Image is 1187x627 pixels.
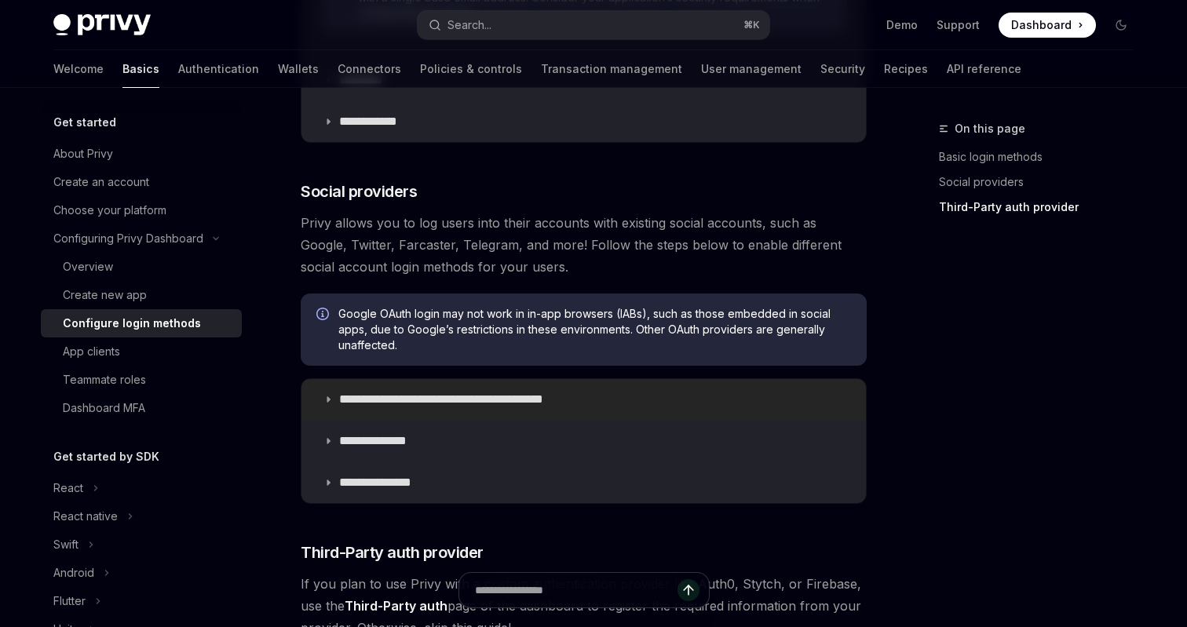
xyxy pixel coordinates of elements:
[122,50,159,88] a: Basics
[41,559,242,587] button: Toggle Android section
[301,541,484,563] span: Third-Party auth provider
[53,447,159,466] h5: Get started by SDK
[41,168,242,196] a: Create an account
[63,286,147,304] div: Create new app
[53,563,94,582] div: Android
[678,579,699,601] button: Send message
[63,314,201,333] div: Configure login methods
[939,170,1146,195] a: Social providers
[53,173,149,191] div: Create an account
[41,474,242,502] button: Toggle React section
[41,309,242,337] a: Configure login methods
[884,50,928,88] a: Recipes
[41,587,242,615] button: Toggle Flutter section
[316,308,332,323] svg: Info
[955,119,1025,138] span: On this page
[999,13,1096,38] a: Dashboard
[41,366,242,394] a: Teammate roles
[701,50,802,88] a: User management
[41,224,242,253] button: Toggle Configuring Privy Dashboard section
[41,253,242,281] a: Overview
[53,113,116,132] h5: Get started
[338,50,401,88] a: Connectors
[820,50,865,88] a: Security
[338,306,851,353] span: Google OAuth login may not work in in-app browsers (IABs), such as those embedded in social apps,...
[53,144,113,163] div: About Privy
[1011,17,1072,33] span: Dashboard
[53,592,86,611] div: Flutter
[743,19,760,31] span: ⌘ K
[937,17,980,33] a: Support
[886,17,918,33] a: Demo
[41,140,242,168] a: About Privy
[41,530,242,559] button: Toggle Swift section
[63,257,113,276] div: Overview
[53,201,166,220] div: Choose your platform
[178,50,259,88] a: Authentication
[541,50,682,88] a: Transaction management
[41,502,242,530] button: Toggle React native section
[420,50,522,88] a: Policies & controls
[278,50,319,88] a: Wallets
[41,281,242,309] a: Create new app
[63,342,120,361] div: App clients
[53,507,118,526] div: React native
[53,50,104,88] a: Welcome
[947,50,1021,88] a: API reference
[475,573,678,607] input: Ask a question...
[939,144,1146,170] a: Basic login methods
[53,535,79,554] div: Swift
[447,16,491,35] div: Search...
[41,196,242,224] a: Choose your platform
[418,11,769,39] button: Open search
[53,229,203,248] div: Configuring Privy Dashboard
[939,195,1146,220] a: Third-Party auth provider
[301,212,867,278] span: Privy allows you to log users into their accounts with existing social accounts, such as Google, ...
[63,399,145,417] div: Dashboard MFA
[41,337,242,366] a: App clients
[63,370,146,389] div: Teammate roles
[53,479,83,498] div: React
[53,14,151,36] img: dark logo
[1108,13,1134,38] button: Toggle dark mode
[301,180,417,202] span: Social providers
[41,394,242,422] a: Dashboard MFA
